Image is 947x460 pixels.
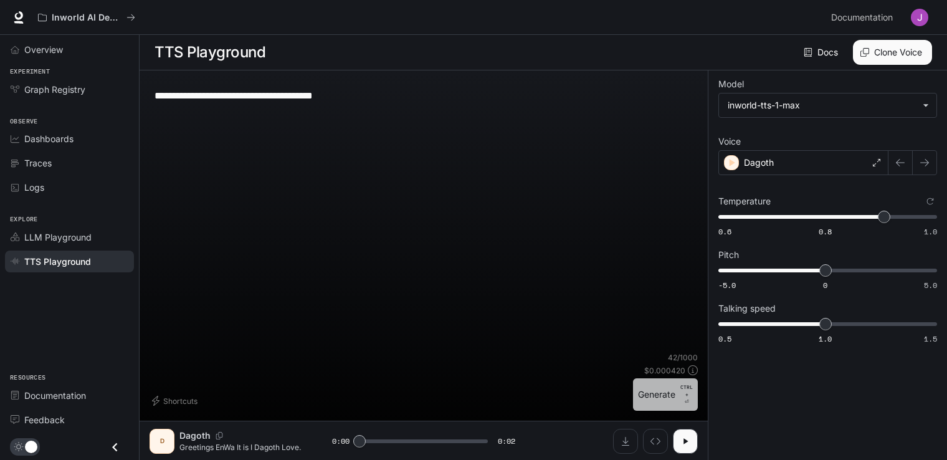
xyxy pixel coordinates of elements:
[24,83,85,96] span: Graph Registry
[52,12,121,23] p: Inworld AI Demos
[924,226,937,237] span: 1.0
[744,156,774,169] p: Dagoth
[24,43,63,56] span: Overview
[819,226,832,237] span: 0.8
[911,9,928,26] img: User avatar
[718,80,744,89] p: Model
[613,429,638,454] button: Download audio
[332,435,350,448] span: 0:00
[644,365,685,376] p: $ 0.000420
[211,432,228,439] button: Copy Voice ID
[101,434,129,460] button: Close drawer
[907,5,932,30] button: User avatar
[923,194,937,208] button: Reset to default
[5,176,134,198] a: Logs
[498,435,515,448] span: 0:02
[718,280,736,290] span: -5.0
[718,304,776,313] p: Talking speed
[5,409,134,431] a: Feedback
[924,333,937,344] span: 1.5
[24,132,74,145] span: Dashboards
[5,226,134,248] a: LLM Playground
[179,442,302,453] p: Greetings EnWa It is I Dagoth Love.
[633,378,698,411] button: GenerateCTRL +⏎
[32,5,141,30] button: All workspaces
[719,93,936,117] div: inworld-tts-1-max
[24,413,65,426] span: Feedback
[5,152,134,174] a: Traces
[801,40,843,65] a: Docs
[24,389,86,402] span: Documentation
[155,40,265,65] h1: TTS Playground
[25,439,37,453] span: Dark mode toggle
[24,255,91,268] span: TTS Playground
[150,391,202,411] button: Shortcuts
[831,10,893,26] span: Documentation
[718,226,731,237] span: 0.6
[24,231,92,244] span: LLM Playground
[152,431,172,451] div: D
[5,251,134,272] a: TTS Playground
[924,280,937,290] span: 5.0
[826,5,902,30] a: Documentation
[823,280,827,290] span: 0
[5,385,134,406] a: Documentation
[718,137,741,146] p: Voice
[179,429,211,442] p: Dagoth
[5,39,134,60] a: Overview
[668,352,698,363] p: 42 / 1000
[680,383,693,406] p: ⏎
[24,181,44,194] span: Logs
[5,128,134,150] a: Dashboards
[680,383,693,398] p: CTRL +
[728,99,916,112] div: inworld-tts-1-max
[5,79,134,100] a: Graph Registry
[853,40,932,65] button: Clone Voice
[718,251,739,259] p: Pitch
[718,333,731,344] span: 0.5
[24,156,52,170] span: Traces
[718,197,771,206] p: Temperature
[819,333,832,344] span: 1.0
[643,429,668,454] button: Inspect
